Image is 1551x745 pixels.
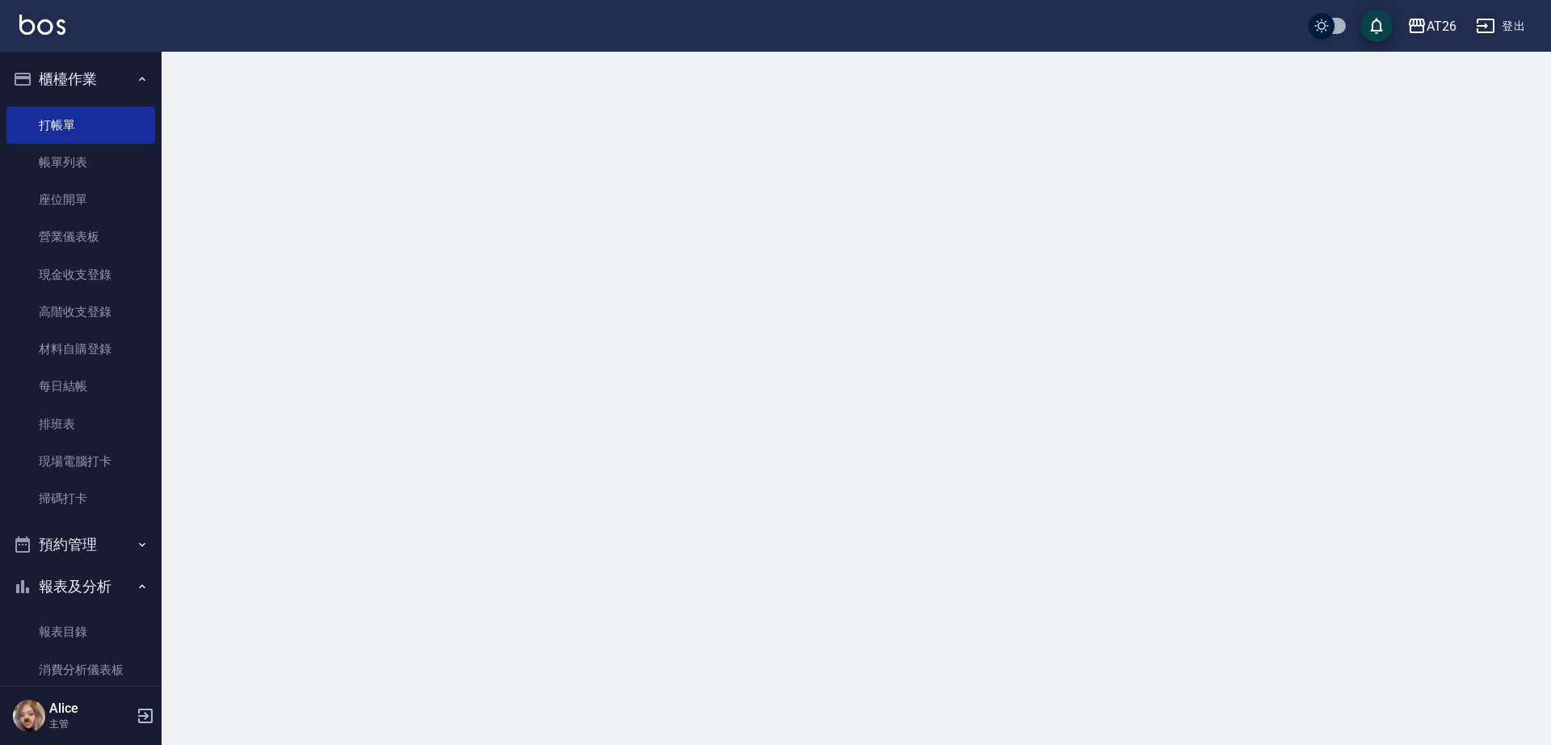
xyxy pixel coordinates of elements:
a: 現金收支登錄 [6,256,155,293]
button: 預約管理 [6,524,155,566]
a: 高階收支登錄 [6,293,155,330]
p: 主管 [49,717,132,731]
a: 消費分析儀表板 [6,651,155,688]
button: save [1360,10,1393,42]
a: 排班表 [6,406,155,443]
button: 櫃檯作業 [6,58,155,100]
img: Person [13,700,45,732]
button: 報表及分析 [6,566,155,608]
div: AT26 [1427,16,1456,36]
a: 帳單列表 [6,144,155,181]
button: 登出 [1469,11,1532,41]
a: 掃碼打卡 [6,480,155,517]
button: AT26 [1401,10,1463,43]
img: Logo [19,15,65,35]
h5: Alice [49,701,132,717]
a: 座位開單 [6,181,155,218]
a: 每日結帳 [6,368,155,405]
a: 材料自購登錄 [6,330,155,368]
a: 現場電腦打卡 [6,443,155,480]
a: 營業儀表板 [6,218,155,255]
a: 報表目錄 [6,613,155,650]
a: 打帳單 [6,107,155,144]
